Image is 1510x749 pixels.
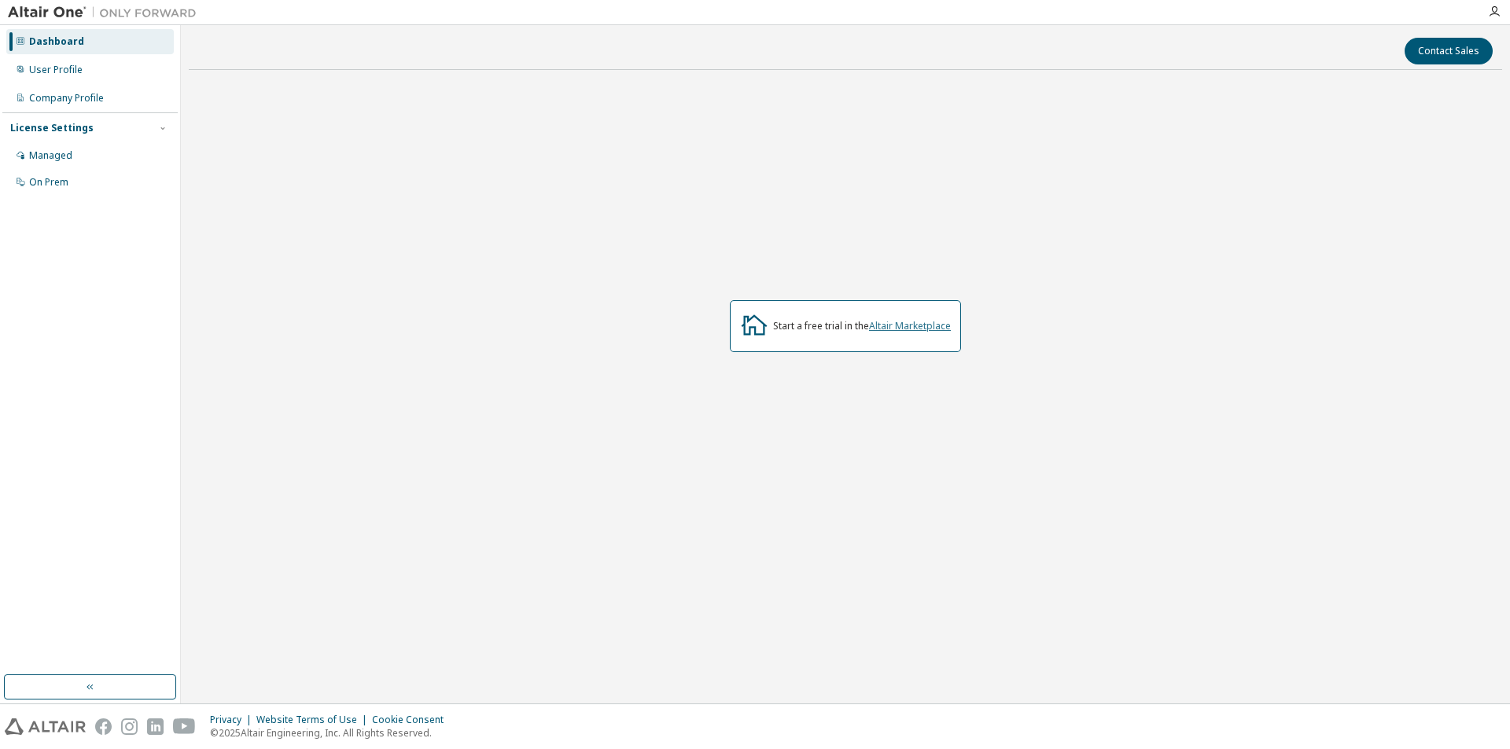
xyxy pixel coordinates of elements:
div: Cookie Consent [372,714,453,726]
div: Start a free trial in the [773,320,951,332]
img: facebook.svg [95,718,112,735]
div: Managed [29,149,72,162]
img: linkedin.svg [147,718,164,735]
div: Company Profile [29,92,104,105]
div: License Settings [10,122,94,134]
img: youtube.svg [173,718,196,735]
div: On Prem [29,176,68,189]
img: instagram.svg [121,718,138,735]
p: © 2025 Altair Engineering, Inc. All Rights Reserved. [210,726,453,740]
div: Privacy [210,714,256,726]
img: Altair One [8,5,204,20]
a: Altair Marketplace [869,319,951,332]
div: User Profile [29,64,83,76]
div: Website Terms of Use [256,714,372,726]
div: Dashboard [29,35,84,48]
button: Contact Sales [1405,38,1493,64]
img: altair_logo.svg [5,718,86,735]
